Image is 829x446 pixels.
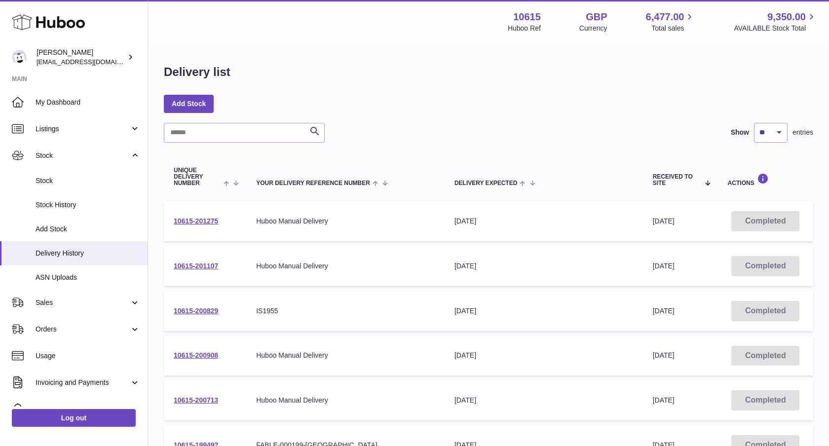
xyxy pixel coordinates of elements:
span: Delivery Expected [454,180,517,186]
div: Huboo Ref [508,24,541,33]
div: Huboo Manual Delivery [256,217,435,226]
div: [DATE] [454,261,633,271]
span: Stock [36,176,140,186]
div: Huboo Manual Delivery [256,396,435,405]
span: Usage [36,351,140,361]
span: Sales [36,298,130,307]
img: fulfillment@fable.com [12,50,27,65]
a: Add Stock [164,95,214,112]
span: Stock History [36,200,140,210]
div: Huboo Manual Delivery [256,351,435,360]
span: Orders [36,325,130,334]
span: Add Stock [36,224,140,234]
span: ASN Uploads [36,273,140,282]
div: Currency [579,24,607,33]
h1: Delivery list [164,64,230,80]
span: Invoicing and Payments [36,378,130,387]
span: AVAILABLE Stock Total [734,24,817,33]
div: [DATE] [454,396,633,405]
strong: 10615 [513,10,541,24]
div: Huboo Manual Delivery [256,261,435,271]
div: Actions [728,173,803,186]
span: [DATE] [653,351,675,359]
div: IS1955 [256,306,435,316]
span: Received to Site [653,174,700,186]
a: Log out [12,409,136,427]
span: [DATE] [653,307,675,315]
span: Stock [36,151,130,160]
span: My Dashboard [36,98,140,107]
a: 10615-200908 [174,351,218,359]
strong: GBP [586,10,607,24]
div: [PERSON_NAME] [37,48,125,67]
span: 6,477.00 [646,10,684,24]
span: [DATE] [653,396,675,404]
span: Listings [36,124,130,134]
a: 9,350.00 AVAILABLE Stock Total [734,10,817,33]
span: Unique Delivery Number [174,167,221,187]
span: Total sales [651,24,695,33]
span: Your Delivery Reference Number [256,180,370,186]
div: [DATE] [454,217,633,226]
div: [DATE] [454,306,633,316]
a: 10615-201275 [174,217,218,225]
span: 9,350.00 [767,10,806,24]
span: Cases [36,405,140,414]
a: 10615-201107 [174,262,218,270]
a: 10615-200829 [174,307,218,315]
a: 6,477.00 Total sales [646,10,696,33]
div: [DATE] [454,351,633,360]
span: entries [792,128,813,137]
span: [DATE] [653,217,675,225]
a: 10615-200713 [174,396,218,404]
span: [DATE] [653,262,675,270]
span: Delivery History [36,249,140,258]
label: Show [731,128,749,137]
span: [EMAIL_ADDRESS][DOMAIN_NAME] [37,58,145,66]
